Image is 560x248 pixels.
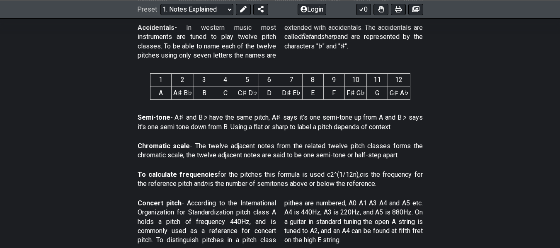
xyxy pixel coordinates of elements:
strong: Semi-tone [138,113,170,121]
button: Print [391,3,406,15]
select: Preset [160,3,233,15]
p: for the pitches this formula is used c2^(1/12n), is the frequency for the reference pitch and is ... [138,170,423,189]
button: Login [298,3,326,15]
th: 4 [215,74,236,87]
td: D♯ E♭ [280,87,302,99]
th: 8 [302,74,323,87]
em: n [204,180,208,188]
td: E [302,87,323,99]
td: G♯ A♭ [388,87,410,99]
em: sharp [321,33,337,41]
td: B [194,87,215,99]
p: - A♯ and B♭ have the same pitch, A♯ says it's one semi-tone up from A and B♭ says it's one semi t... [138,113,423,132]
th: 3 [194,74,215,87]
td: F [323,87,344,99]
em: flat [302,33,311,41]
td: G [366,87,388,99]
strong: Concert pitch [138,199,182,207]
button: Create image [408,3,423,15]
th: 7 [280,74,302,87]
em: c [360,171,363,178]
strong: To calculate frequencies [138,171,218,178]
th: 6 [259,74,280,87]
p: - The twelve adjacent notes from the related twelve pitch classes forms the chromatic scale, the ... [138,142,423,160]
button: Share Preset [253,3,268,15]
button: Toggle Dexterity for all fretkits [373,3,388,15]
td: F♯ G♭ [344,87,366,99]
td: A♯ B♭ [171,87,194,99]
td: C [215,87,236,99]
button: 0 [356,3,371,15]
strong: Accidentals [138,24,175,31]
p: - In western music most instruments are tuned to play twelve pitch classes. To be able to name ea... [138,23,423,60]
th: 11 [366,74,388,87]
p: - According to the International Organization for Standardization pitch class A holds a pitch of ... [138,199,423,245]
th: 10 [344,74,366,87]
td: C♯ D♭ [236,87,259,99]
button: Edit Preset [236,3,251,15]
th: 5 [236,74,259,87]
td: A [150,87,171,99]
th: 12 [388,74,410,87]
td: D [259,87,280,99]
th: 9 [323,74,344,87]
span: Preset [137,5,157,13]
th: 1 [150,74,171,87]
strong: Chromatic scale [138,142,190,150]
th: 2 [171,74,194,87]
